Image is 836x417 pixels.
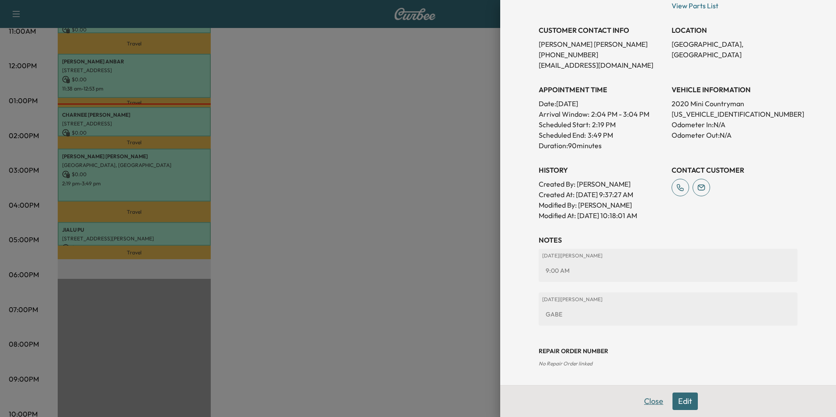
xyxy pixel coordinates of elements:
[539,165,665,175] h3: History
[539,84,665,95] h3: APPOINTMENT TIME
[539,189,665,200] p: Created At : [DATE] 9:37:27 AM
[672,109,798,119] p: [US_VEHICLE_IDENTIFICATION_NUMBER]
[672,165,798,175] h3: CONTACT CUSTOMER
[542,306,794,322] div: GABE
[539,140,665,151] p: Duration: 90 minutes
[539,347,798,355] h3: Repair Order number
[672,84,798,95] h3: VEHICLE INFORMATION
[592,119,616,130] p: 2:19 PM
[539,360,592,367] span: No Repair Order linked
[542,263,794,278] div: 9:00 AM
[672,39,798,60] p: [GEOGRAPHIC_DATA], [GEOGRAPHIC_DATA]
[539,119,590,130] p: Scheduled Start:
[672,25,798,35] h3: LOCATION
[591,109,649,119] span: 2:04 PM - 3:04 PM
[672,130,798,140] p: Odometer Out: N/A
[539,109,665,119] p: Arrival Window:
[542,296,794,303] p: [DATE] | [PERSON_NAME]
[542,252,794,259] p: [DATE] | [PERSON_NAME]
[539,39,665,49] p: [PERSON_NAME] [PERSON_NAME]
[539,130,586,140] p: Scheduled End:
[539,235,798,245] h3: NOTES
[539,49,665,60] p: [PHONE_NUMBER]
[672,393,698,410] button: Edit
[672,98,798,109] p: 2020 Mini Countryman
[539,60,665,70] p: [EMAIL_ADDRESS][DOMAIN_NAME]
[539,98,665,109] p: Date: [DATE]
[539,179,665,189] p: Created By : [PERSON_NAME]
[638,393,669,410] button: Close
[539,25,665,35] h3: CUSTOMER CONTACT INFO
[672,119,798,130] p: Odometer In: N/A
[539,210,665,221] p: Modified At : [DATE] 10:18:01 AM
[588,130,613,140] p: 3:49 PM
[539,200,665,210] p: Modified By : [PERSON_NAME]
